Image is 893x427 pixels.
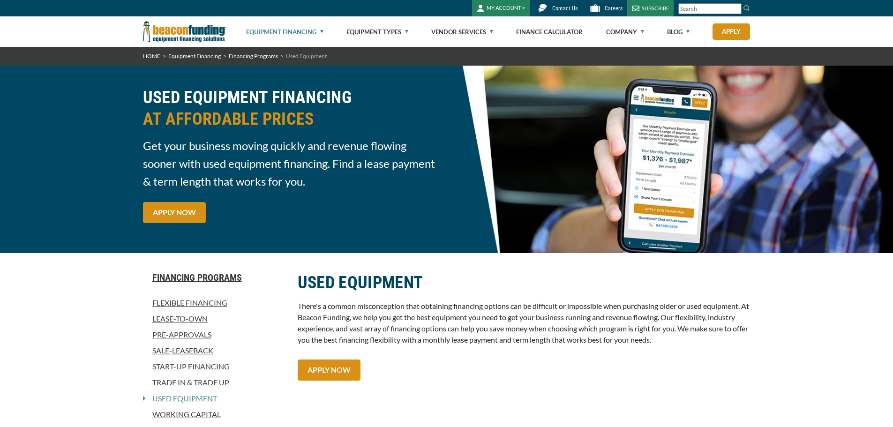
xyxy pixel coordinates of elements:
[143,16,226,47] img: Beacon Funding Corporation logo
[605,5,623,12] span: Careers
[143,108,441,130] span: AT AFFORDABLE PRICES
[431,17,493,47] a: Vendor Services
[143,297,286,308] a: Flexible Financing
[143,409,286,420] a: Working Capital
[143,329,286,340] a: Pre-approvals
[286,52,327,60] span: Used Equipment
[143,377,286,388] a: Trade In & Trade Up
[667,17,690,47] a: Blog
[298,272,750,293] h2: USED EQUIPMENT
[168,52,221,60] a: Equipment Financing
[143,313,286,324] a: Lease-To-Own
[143,272,286,283] a: Financing Programs
[143,202,206,223] a: APPLY NOW
[143,361,286,372] a: Start-Up Financing
[246,17,323,47] a: Equipment Financing
[346,17,408,47] a: Equipment Types
[143,345,286,356] a: Sale-Leaseback
[145,393,217,404] a: Used Equipment
[143,87,441,130] h2: USED EQUIPMENT FINANCING
[143,137,441,190] span: Get your business moving quickly and revenue flowing sooner with used equipment financing. Find a...
[678,3,742,14] input: Search
[743,4,750,12] img: Search
[143,52,160,60] a: HOME
[229,52,278,60] a: Financing Programs
[732,5,739,13] a: Clear search text
[552,5,578,12] span: Contact Us
[516,17,583,47] a: Finance Calculator
[298,360,360,381] a: APPLY NOW
[298,300,750,345] p: There's a common misconception that obtaining financing options can be difficult or impossible wh...
[713,23,750,40] a: Apply
[606,17,644,47] a: Company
